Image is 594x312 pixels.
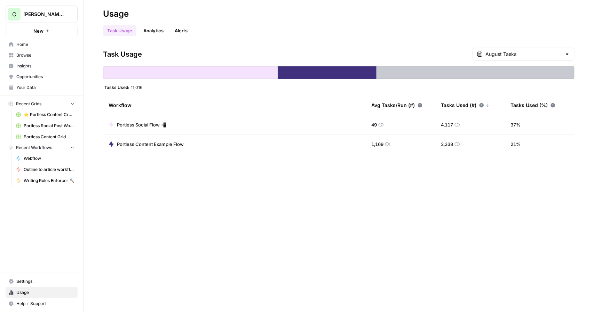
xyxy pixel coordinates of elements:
[6,298,78,309] button: Help + Support
[371,96,422,115] div: Avg Tasks/Run (#)
[117,141,184,148] span: Portless Content Example Flow
[13,109,78,120] a: ⭐️ Portless Content Creation Grid ⭐️
[16,301,74,307] span: Help + Support
[117,121,166,128] span: Portless Social Flow 📲
[24,123,74,129] span: Portless Social Post Workflow
[24,166,74,173] span: Outline to article workflow ⭐️
[16,289,74,296] span: Usage
[6,39,78,50] a: Home
[441,121,453,128] span: 4,117
[109,96,360,115] div: Workflow
[510,121,521,128] span: 37 %
[510,141,521,148] span: 21 %
[33,27,43,34] span: New
[13,164,78,175] a: Outline to article workflow ⭐️
[16,41,74,48] span: Home
[16,74,74,80] span: Opportunities
[6,50,78,61] a: Browse
[6,71,78,82] a: Opportunities
[16,63,74,69] span: Insights
[109,141,184,148] a: Portless Content Example Flow
[24,134,74,140] span: Portless Content Grid
[103,49,142,59] span: Task Usage
[441,96,490,115] div: Tasks Used (#)
[485,51,562,58] input: August Tasks
[371,121,377,128] span: 49
[12,10,16,18] span: C
[16,278,74,285] span: Settings
[103,25,136,36] a: Task Usage
[6,82,78,93] a: Your Data
[6,6,78,23] button: Workspace: Chris's Workspace
[16,101,41,107] span: Recent Grids
[13,153,78,164] a: Webflow
[16,145,52,151] span: Recent Workflows
[109,121,166,128] a: Portless Social Flow 📲
[24,155,74,162] span: Webflow
[510,96,555,115] div: Tasks Used (%)
[13,131,78,142] a: Portless Content Grid
[6,276,78,287] a: Settings
[6,287,78,298] a: Usage
[171,25,192,36] a: Alerts
[24,178,74,184] span: Writing Rules Enforcer 🔨
[371,141,383,148] span: 1,169
[16,84,74,91] span: Your Data
[13,175,78,186] a: Writing Rules Enforcer 🔨
[16,52,74,58] span: Browse
[104,84,129,90] span: Tasks Used:
[131,84,142,90] span: 11,016
[441,141,453,148] span: 2,338
[6,142,78,153] button: Recent Workflows
[103,8,129,19] div: Usage
[24,112,74,118] span: ⭐️ Portless Content Creation Grid ⭐️
[139,25,168,36] a: Analytics
[6,99,78,109] button: Recent Grids
[6,60,78,72] a: Insights
[6,26,78,36] button: New
[13,120,78,131] a: Portless Social Post Workflow
[23,11,65,18] span: [PERSON_NAME]'s Workspace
